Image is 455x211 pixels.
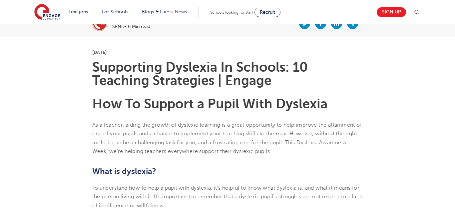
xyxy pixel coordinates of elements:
[102,9,128,14] a: For Schools
[254,8,280,17] a: Recruit
[92,96,327,111] b: How To Support a Pupil With Dyslexia
[92,122,362,154] span: As a teacher, aiding the growth of dyslexic learning is a great opportunity to help improve the a...
[142,9,187,14] a: Blogs & Latest News
[112,24,150,29] p: SEND• 6 Min read
[210,10,253,15] span: Schools looking for staff
[92,167,156,176] b: What is dyslexia?
[92,50,363,55] p: [DATE]
[92,61,363,87] h1: Supporting Dyslexia In Schools: 10 Teaching Strategies | Engage
[92,185,362,209] span: To understand how to help a pupil with dyslexia, it’s helpful to know what dyslexia is, and what ...
[69,9,88,14] a: Find jobs
[377,7,406,17] a: Sign up
[260,10,275,15] span: Recruit
[34,4,60,21] img: Engage Education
